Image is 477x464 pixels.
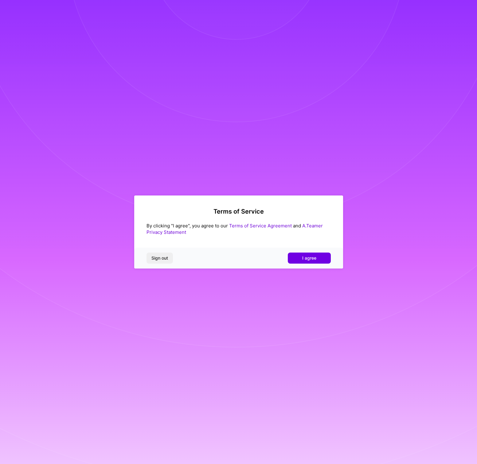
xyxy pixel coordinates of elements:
[288,253,331,264] button: I agree
[147,208,331,215] h2: Terms of Service
[147,222,331,235] div: By clicking "I agree", you agree to our and
[302,255,316,261] span: I agree
[229,223,292,229] a: Terms of Service Agreement
[147,253,173,264] button: Sign out
[151,255,168,261] span: Sign out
